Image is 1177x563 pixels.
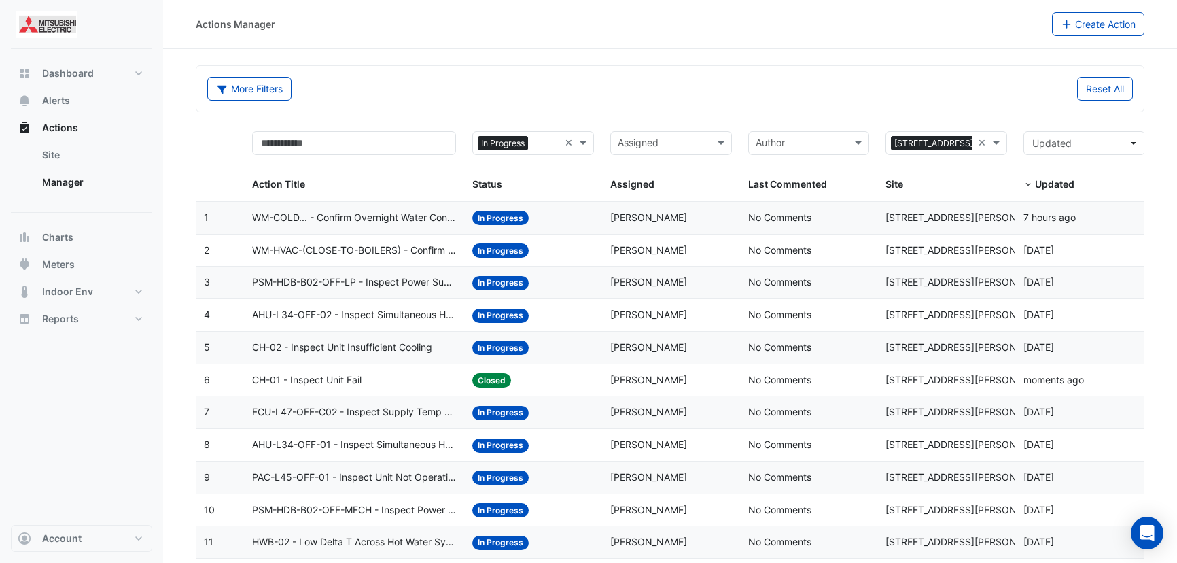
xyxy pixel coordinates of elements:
[252,373,362,388] span: CH-01 - Inspect Unit Fail
[1023,439,1054,450] span: 2025-09-08T09:09:22.190
[885,536,1051,547] span: [STREET_ADDRESS][PERSON_NAME]
[31,169,152,196] a: Manager
[472,178,502,190] span: Status
[196,17,275,31] div: Actions Manager
[11,141,152,201] div: Actions
[204,309,210,320] span: 4
[748,536,811,547] span: No Comments
[885,471,1051,483] span: [STREET_ADDRESS][PERSON_NAME]
[885,309,1051,320] span: [STREET_ADDRESS][PERSON_NAME]
[885,341,1051,353] span: [STREET_ADDRESS][PERSON_NAME]
[252,405,456,420] span: FCU-L47-OFF-C02 - Inspect Supply Temp Broken Sensor
[748,276,811,288] span: No Comments
[11,278,152,305] button: Indoor Env
[1052,12,1145,36] button: Create Action
[748,374,811,386] span: No Comments
[610,341,687,353] span: [PERSON_NAME]
[472,341,529,355] span: In Progress
[748,309,811,320] span: No Comments
[885,504,1051,515] span: [STREET_ADDRESS][PERSON_NAME]
[31,141,152,169] a: Site
[11,114,152,141] button: Actions
[18,121,31,135] app-icon: Actions
[472,309,529,323] span: In Progress
[610,439,687,450] span: [PERSON_NAME]
[252,307,456,323] span: AHU-L34-OFF-02 - Inspect Simultaneous Heating and Cooling
[204,471,210,483] span: 9
[748,406,811,417] span: No Comments
[252,502,456,518] span: PSM-HDB-B02-OFF-MECH - Inspect Power Sub-Meter Negative Reading
[885,211,1051,223] span: [STREET_ADDRESS][PERSON_NAME]
[1023,276,1054,288] span: 2025-09-19T10:40:03.515
[610,244,687,256] span: [PERSON_NAME]
[885,439,1051,450] span: [STREET_ADDRESS][PERSON_NAME]
[1023,536,1054,547] span: 2025-08-22T09:22:15.826
[472,503,529,517] span: In Progress
[1023,211,1076,223] span: 2025-09-25T08:12:10.036
[42,231,73,244] span: Charts
[42,285,93,298] span: Indoor Env
[748,211,811,223] span: No Comments
[610,211,687,223] span: [PERSON_NAME]
[1131,517,1163,549] div: Open Intercom Messenger
[1023,504,1054,515] span: 2025-09-03T07:41:51.513
[42,312,79,326] span: Reports
[478,136,528,151] span: In Progress
[18,231,31,244] app-icon: Charts
[748,341,811,353] span: No Comments
[885,244,1051,256] span: [STREET_ADDRESS][PERSON_NAME]
[252,178,305,190] span: Action Title
[472,276,529,290] span: In Progress
[252,275,456,290] span: PSM-HDB-B02-OFF-LP - Inspect Power Sub-Meter Negative Reading
[204,504,215,515] span: 10
[18,258,31,271] app-icon: Meters
[1023,341,1054,353] span: 2025-09-19T10:39:29.607
[204,276,210,288] span: 3
[610,406,687,417] span: [PERSON_NAME]
[252,340,432,356] span: CH-02 - Inspect Unit Insufficient Cooling
[18,67,31,80] app-icon: Dashboard
[18,285,31,298] app-icon: Indoor Env
[1032,137,1072,149] span: Updated
[252,210,456,226] span: WM-COLD... - Confirm Overnight Water Consumption
[885,374,1051,386] span: [STREET_ADDRESS][PERSON_NAME]
[610,178,654,190] span: Assigned
[978,135,989,151] span: Clear
[252,470,456,485] span: PAC-L45-OFF-01 - Inspect Unit Not Operating
[610,504,687,515] span: [PERSON_NAME]
[1023,244,1054,256] span: 2025-09-23T07:42:29.208
[472,439,529,453] span: In Progress
[891,136,1043,151] span: [STREET_ADDRESS][PERSON_NAME]
[1023,131,1145,155] button: Updated
[42,532,82,545] span: Account
[42,121,78,135] span: Actions
[11,224,152,251] button: Charts
[748,439,811,450] span: No Comments
[204,406,209,417] span: 7
[748,244,811,256] span: No Comments
[42,258,75,271] span: Meters
[472,373,511,388] span: Closed
[1077,77,1133,101] button: Reset All
[252,437,456,453] span: AHU-L34-OFF-01 - Inspect Simultaneous Heating and Cooling
[472,243,529,258] span: In Progress
[1023,309,1054,320] span: 2025-09-19T10:39:56.487
[16,11,77,38] img: Company Logo
[204,341,210,353] span: 5
[472,471,529,485] span: In Progress
[472,536,529,550] span: In Progress
[472,406,529,420] span: In Progress
[204,244,209,256] span: 2
[1023,471,1054,483] span: 2025-09-04T12:13:15.219
[18,312,31,326] app-icon: Reports
[748,178,827,190] span: Last Commented
[204,439,210,450] span: 8
[42,94,70,107] span: Alerts
[252,534,456,550] span: HWB-02 - Low Delta T Across Hot Water System - Enable Point
[610,309,687,320] span: [PERSON_NAME]
[11,525,152,552] button: Account
[11,251,152,278] button: Meters
[610,471,687,483] span: [PERSON_NAME]
[18,94,31,107] app-icon: Alerts
[204,536,213,547] span: 11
